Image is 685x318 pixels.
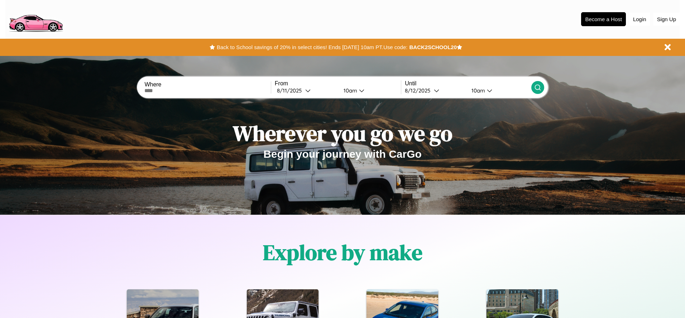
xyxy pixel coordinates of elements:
button: Login [629,13,650,26]
div: 8 / 11 / 2025 [277,87,305,94]
h1: Explore by make [263,238,422,267]
button: 10am [338,87,401,94]
button: 10am [466,87,531,94]
button: 8/11/2025 [275,87,338,94]
label: From [275,80,401,87]
b: BACK2SCHOOL20 [409,44,457,50]
div: 10am [340,87,359,94]
button: Sign Up [653,13,680,26]
div: 8 / 12 / 2025 [405,87,434,94]
label: Where [144,81,270,88]
button: Back to School savings of 20% in select cities! Ends [DATE] 10am PT.Use code: [215,42,409,52]
div: 10am [468,87,487,94]
button: Become a Host [581,12,626,26]
img: logo [5,4,66,34]
label: Until [405,80,531,87]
